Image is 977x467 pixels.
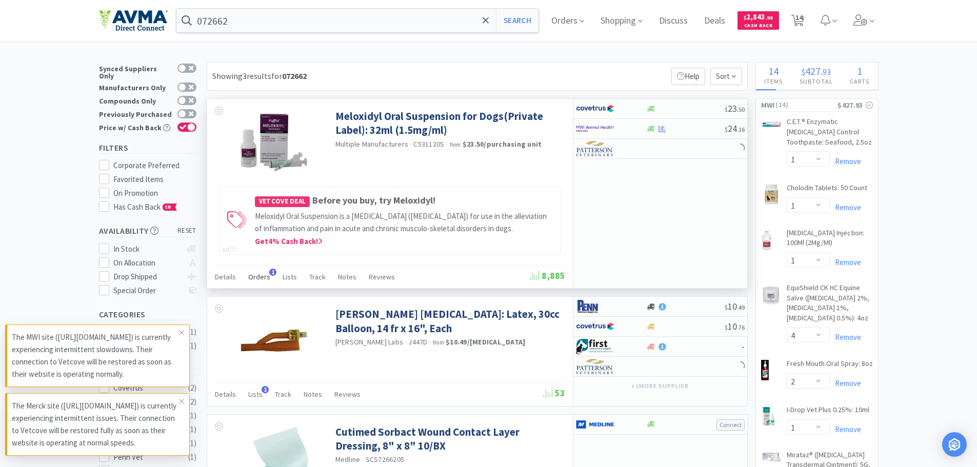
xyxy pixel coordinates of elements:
img: e9a4818ea980423e811228576aa4dbe2_377957.jpeg [241,109,307,176]
span: . 49 [737,303,745,311]
span: Reviews [369,272,395,281]
div: Open Intercom Messenger [942,432,967,457]
div: ( 1 ) [188,437,196,450]
strong: 072662 [282,71,307,81]
a: Remove [830,257,861,267]
img: d3953ea7e89049b29734cf269d92d115_149196.png [761,406,776,427]
h4: Before you buy, try Meloxidyl! [255,193,555,208]
span: CB [163,204,173,210]
a: [PERSON_NAME] [MEDICAL_DATA]: Latex, 30cc Balloon, 14 fr x 16", Each [335,307,563,335]
span: - [742,340,745,352]
a: Meloxidyl Oral Suspension for Dogs(Private Label): 32ml (1.5mg/ml) [335,109,563,137]
h4: Items [756,76,791,86]
span: Get 4 % Cash Back! [255,236,323,246]
span: Orders [248,272,270,281]
button: Search [496,9,539,32]
div: Special Order [113,285,182,297]
span: Details [215,390,236,399]
a: Cholodin Tablets: 50 Count [787,183,867,197]
a: [MEDICAL_DATA] Injection: 100Ml (2Mg/Ml) [787,228,873,252]
a: Deals [700,16,729,26]
span: Vetcove Deal [255,196,310,207]
span: Cash Back [744,23,773,30]
button: Connect [716,419,745,431]
strong: $23.50 / purchasing unit [463,139,542,149]
img: e4e33dab9f054f5782a47901c742baa9_102.png [99,10,168,31]
span: C531120S [413,139,444,149]
span: MWI [761,99,775,111]
span: · [362,455,364,464]
span: Track [309,272,326,281]
span: · [410,139,412,149]
p: Help [671,68,705,85]
h4: Subtotal [791,76,842,86]
span: 53 [544,387,565,399]
a: EquiShield CK HC Equine Salve ([MEDICAL_DATA] 2%, [MEDICAL_DATA] 1%, [MEDICAL_DATA] 0.5%): 4oz [787,283,873,327]
img: 126e9820fa5a4e5f82f2a274b3141dd9_6479.png [761,230,773,251]
span: $ [802,67,805,77]
div: On Allocation [113,257,182,269]
div: $427.93 [838,99,872,111]
a: 14 [787,17,808,27]
a: Discuss [655,16,692,26]
a: $2,843.98Cash Back [737,7,779,34]
a: Remove [830,156,861,166]
div: . [791,66,842,76]
h5: Filters [99,142,196,154]
img: e1133ece90fa4a959c5ae41b0808c578_9.png [576,299,614,314]
button: +1more supplier [626,379,693,393]
a: [PERSON_NAME] Labs [335,337,404,347]
div: Favorited Items [113,173,196,186]
span: 10 [725,320,745,332]
span: · [429,337,431,347]
span: Reviews [334,390,361,399]
span: 1 [269,269,276,276]
div: ( 1 ) [188,410,196,422]
a: Remove [830,424,861,434]
span: 14 [768,65,779,77]
a: C.E.T.® Enzymatic [MEDICAL_DATA] Control Toothpaste: Seafood, 2.5oz [787,117,873,151]
img: beaf6bc2b62a4fbbbdef1a1378f3f0c2_88209.jpeg [241,307,307,374]
span: $ [725,126,728,133]
span: from [433,339,444,346]
span: $ [725,323,728,331]
div: ( 1 ) [188,423,196,436]
span: · [405,337,407,347]
span: . 16 [737,126,745,133]
span: reset [177,226,196,236]
img: e77680b11cc048cd93748b7c361e07d2_7903.png [761,184,782,205]
span: 2,843 [744,12,773,22]
span: ( 14 ) [774,100,838,110]
span: Sort [710,68,742,85]
span: J447D [408,337,427,347]
div: Synced Suppliers Only [99,64,172,79]
div: Manufacturers Only [99,83,172,91]
img: a646391c64b94eb2892348a965bf03f3_134.png [576,417,614,432]
a: Remove [830,378,861,388]
div: ( 1 ) [188,340,196,352]
span: · [446,139,448,149]
span: 8,885 [530,270,565,281]
a: Multiple Manufacturers [335,139,409,149]
span: . 50 [737,106,745,113]
div: ( 2 ) [188,396,196,408]
strong: $10.49 / [MEDICAL_DATA] [446,337,525,347]
div: Drop Shipped [113,271,182,283]
img: e7056d81dc8d4133b91ee2c296faae95_403739.png [761,452,782,462]
a: I-Drop Vet Plus 0.25%: 10ml [787,405,869,419]
span: . 98 [765,14,773,21]
span: 427 [805,65,821,77]
span: Has Cash Back [113,202,177,212]
div: Corporate Preferred [113,159,196,172]
span: Track [275,390,291,399]
img: 83f67f938a2a4292aff78df7c348da4b_7957.png [761,360,769,380]
span: $ [725,303,728,311]
span: from [450,141,461,148]
h4: Carts [842,76,878,86]
span: Notes [338,272,356,281]
span: Lists [248,390,263,399]
p: The MWI site ([URL][DOMAIN_NAME]) is currently experiencing intermittent slowdowns. Their connect... [12,331,179,380]
div: Previously Purchased [99,109,172,118]
img: 2594f7519dbc4eb0899c7ff9746b8997_1861.png [761,285,781,306]
img: f5e969b455434c6296c6d81ef179fa71_3.png [576,359,614,374]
